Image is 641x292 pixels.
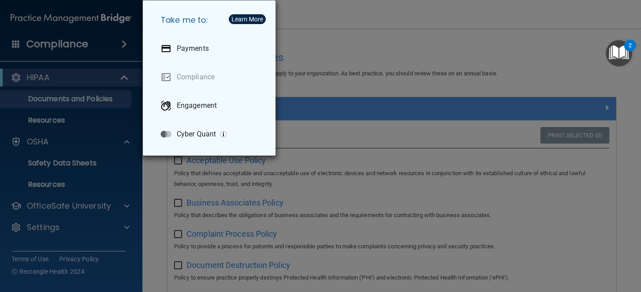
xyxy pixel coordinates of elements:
[154,36,268,61] a: Payments
[154,122,268,147] a: Cyber Quant
[229,14,266,24] button: Learn More
[177,130,216,139] p: Cyber Quant
[177,44,209,53] p: Payments
[154,93,268,118] a: Engagement
[154,8,268,33] h5: Take me to:
[177,101,217,110] p: Engagement
[154,65,268,90] a: Compliance
[231,16,263,22] div: Learn More
[629,45,632,57] div: 2
[606,40,632,66] button: Open Resource Center, 2 new notifications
